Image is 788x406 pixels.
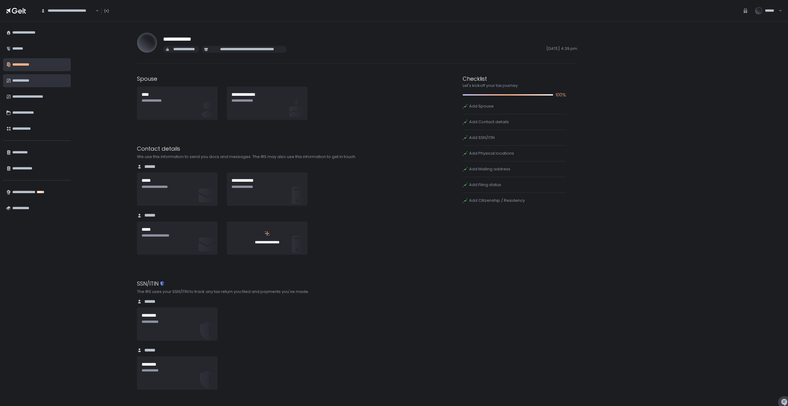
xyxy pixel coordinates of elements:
[37,4,99,17] div: Search for option
[469,104,494,109] span: Add Spouse
[137,75,397,83] div: Spouse
[469,135,495,140] span: Add SSN/ITIN
[289,46,577,53] span: [DATE] 4:39 pm
[556,91,566,99] span: 100%
[463,75,566,83] div: Checklist
[137,289,397,294] div: The IRS uses your SSN/ITIN to track any tax return you filed and payments you've made.
[463,83,566,88] div: Let's kickoff your tax journey
[469,119,509,125] span: Add Contact details
[469,198,525,203] span: Add Citizenship / Residency
[137,144,397,153] div: Contact details
[469,151,514,156] span: Add Physical locations
[469,182,501,188] span: Add Filing status
[137,279,397,288] div: SSN/ITIN
[469,166,510,172] span: Add Mailing address
[137,154,397,160] div: We use this information to send you docs and messages. The IRS may also use this information to g...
